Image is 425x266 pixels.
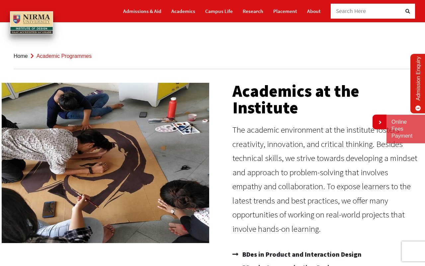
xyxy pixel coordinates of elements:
h2: Academics at the Institute [232,83,418,116]
a: Campus Life [205,5,233,17]
a: Online Fees Payment [391,119,420,139]
span: Search Here [336,7,366,15]
nav: breadcrumb [14,43,411,69]
span: BDes in Product and Interaction Design [241,248,362,261]
p: The academic environment at the institute fosters creativity, innovation, and critical thinking. ... [232,123,418,236]
a: Placement [273,5,297,17]
a: Research [243,5,263,17]
a: About [307,5,321,17]
img: IMG-20190920-WA0091 [2,83,209,243]
a: BDes in Product and Interaction Design [232,248,418,261]
a: Home [14,53,28,59]
a: Academics [171,5,195,17]
a: Admissions & Aid [123,5,161,17]
span: Academic Programmes [37,53,92,59]
img: main_logo [10,11,53,34]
